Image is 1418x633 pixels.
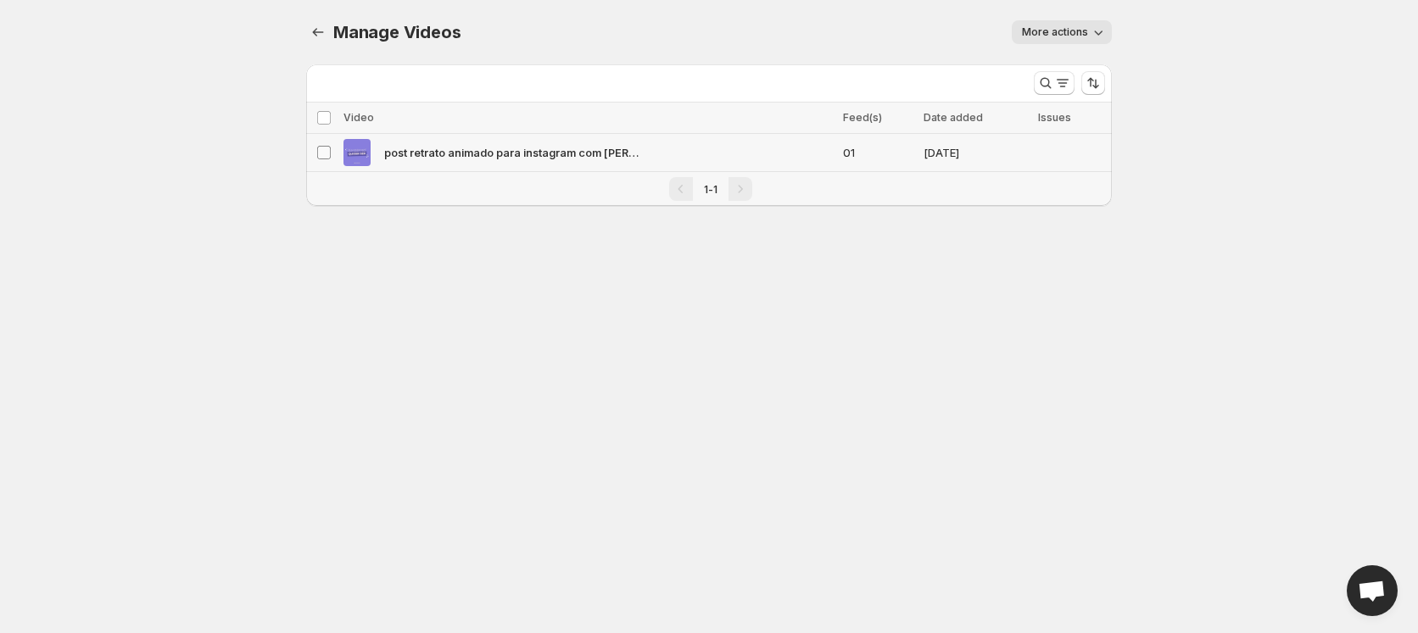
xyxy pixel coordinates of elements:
img: post retrato animado para instagram com frase motivacional seja quem voce quiser roxo lilas e branco [343,139,371,166]
button: Manage Videos [306,20,330,44]
span: Issues [1038,111,1071,124]
span: Manage Videos [333,22,461,42]
span: 1-1 [704,183,717,196]
div: Open chat [1347,565,1398,616]
span: 01 [843,144,913,161]
button: More actions [1012,20,1112,44]
span: More actions [1022,25,1088,39]
span: post retrato animado para instagram com [PERSON_NAME] motivacional seja quem voce quiser roxo [PE... [384,144,639,161]
span: Feed(s) [843,111,882,124]
td: [DATE] [918,134,1032,172]
button: Search and filter results [1034,71,1075,95]
span: Date added [924,111,983,124]
nav: Pagination [306,171,1112,206]
button: Sort the results [1081,71,1105,95]
span: Video [343,111,374,124]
